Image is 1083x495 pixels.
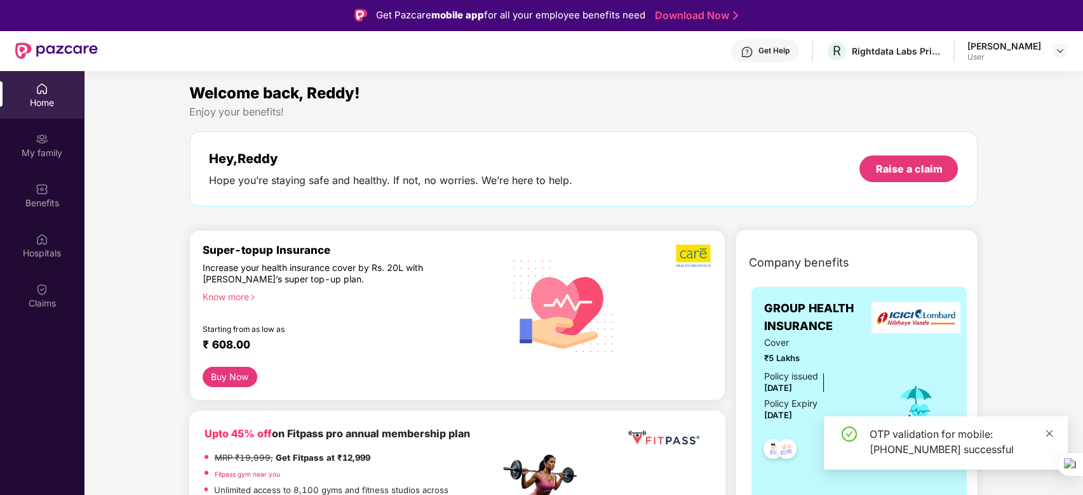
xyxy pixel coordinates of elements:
[764,397,817,411] div: Policy Expiry
[771,435,802,466] img: svg+xml;base64,PHN2ZyB4bWxucz0iaHR0cDovL3d3dy53My5vcmcvMjAwMC9zdmciIHdpZHRoPSI0OC45NDMiIGhlaWdodD...
[764,410,792,420] span: [DATE]
[205,427,470,440] b: on Fitpass pro annual membership plan
[758,435,789,466] img: svg+xml;base64,PHN2ZyB4bWxucz0iaHR0cDovL3d3dy53My5vcmcvMjAwMC9zdmciIHdpZHRoPSI0OC45NDMiIGhlaWdodD...
[203,338,487,353] div: ₹ 608.00
[1045,429,1054,438] span: close
[36,233,48,246] img: svg+xml;base64,PHN2ZyBpZD0iSG9zcGl0YWxzIiB4bWxucz0iaHR0cDovL3d3dy53My5vcmcvMjAwMC9zdmciIHdpZHRoPS...
[209,174,572,187] div: Hope you’re staying safe and healthy. If not, no worries. We’re here to help.
[203,291,492,300] div: Know more
[967,40,1041,52] div: [PERSON_NAME]
[758,46,790,56] div: Get Help
[203,262,445,286] div: Increase your health insurance cover by Rs. 20L with [PERSON_NAME]’s super top-up plan.
[1055,46,1065,56] img: svg+xml;base64,PHN2ZyBpZD0iRHJvcGRvd24tMzJ4MzIiIHhtbG5zPSJodHRwOi8vd3d3LnczLm9yZy8yMDAwL3N2ZyIgd2...
[764,352,878,365] span: ₹5 Lakhs
[215,452,273,463] del: MRP ₹19,999,
[189,84,360,102] span: Welcome back, Reddy!
[36,133,48,145] img: svg+xml;base64,PHN2ZyB3aWR0aD0iMjAiIGhlaWdodD0iMjAiIHZpZXdCb3g9IjAgMCAyMCAyMCIgZmlsbD0ibm9uZSIgeG...
[189,105,978,119] div: Enjoy your benefits!
[209,151,572,166] div: Hey, Reddy
[354,9,367,22] img: Logo
[376,8,645,23] div: Get Pazcare for all your employee benefits need
[36,183,48,195] img: svg+xml;base64,PHN2ZyBpZD0iQmVuZWZpdHMiIHhtbG5zPSJodHRwOi8vd3d3LnczLm9yZy8yMDAwL3N2ZyIgd2lkdGg9Ij...
[870,426,1053,457] div: OTP validation for mobile: [PHONE_NUMBER] successful
[503,244,624,367] img: svg+xml;base64,PHN2ZyB4bWxucz0iaHR0cDovL3d3dy53My5vcmcvMjAwMC9zdmciIHhtbG5zOnhsaW5rPSJodHRwOi8vd3...
[764,369,818,383] div: Policy issued
[626,426,702,449] img: fppp.png
[249,294,256,301] span: right
[15,43,98,59] img: New Pazcare Logo
[215,470,280,478] a: Fitpass gym near you
[676,244,712,268] img: b5dec4f62d2307b9de63beb79f102df3.png
[203,367,258,387] button: Buy Now
[967,52,1041,62] div: User
[276,452,370,463] strong: Get Fitpass at ₹12,999
[764,300,878,336] span: GROUP HEALTH INSURANCE
[431,9,484,21] strong: mobile app
[741,46,753,58] img: svg+xml;base64,PHN2ZyBpZD0iSGVscC0zMngzMiIgeG1sbnM9Imh0dHA6Ly93d3cudzMub3JnLzIwMDAvc3ZnIiB3aWR0aD...
[852,45,941,57] div: Rightdata Labs Private Limited
[655,9,734,22] a: Download Now
[764,336,878,350] span: Cover
[205,427,272,440] b: Upto 45% off
[871,302,960,333] img: insurerLogo
[896,382,937,424] img: icon
[36,82,48,95] img: svg+xml;base64,PHN2ZyBpZD0iSG9tZSIgeG1sbnM9Imh0dHA6Ly93d3cudzMub3JnLzIwMDAvc3ZnIiB3aWR0aD0iMjAiIG...
[36,283,48,296] img: svg+xml;base64,PHN2ZyBpZD0iQ2xhaW0iIHhtbG5zPSJodHRwOi8vd3d3LnczLm9yZy8yMDAwL3N2ZyIgd2lkdGg9IjIwIi...
[842,426,857,442] span: check-circle
[764,383,792,393] span: [DATE]
[203,244,500,256] div: Super-topup Insurance
[733,9,738,22] img: Stroke
[875,162,942,176] div: Raise a claim
[203,324,446,333] div: Starting from as low as
[833,43,841,58] span: R
[749,254,849,272] span: Company benefits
